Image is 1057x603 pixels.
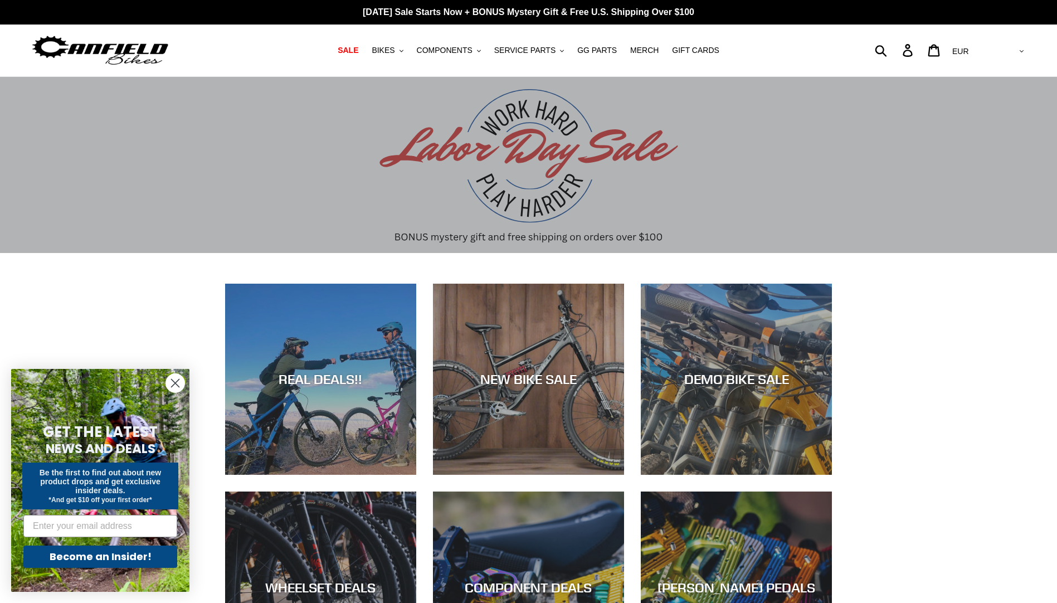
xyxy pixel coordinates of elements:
a: DEMO BIKE SALE [641,284,832,475]
span: GG PARTS [577,46,617,55]
button: Close dialog [165,373,185,393]
a: MERCH [625,43,664,58]
button: COMPONENTS [411,43,486,58]
button: SERVICE PARTS [489,43,569,58]
span: NEWS AND DEALS [46,440,155,458]
span: Be the first to find out about new product drops and get exclusive insider deals. [40,468,162,495]
button: BIKES [366,43,408,58]
a: GIFT CARDS [666,43,725,58]
div: REAL DEALS!! [225,371,416,387]
span: GIFT CARDS [672,46,719,55]
span: SERVICE PARTS [494,46,556,55]
div: NEW BIKE SALE [433,371,624,387]
a: SALE [332,43,364,58]
div: WHEELSET DEALS [225,579,416,595]
div: DEMO BIKE SALE [641,371,832,387]
span: BIKES [372,46,394,55]
button: Become an Insider! [23,546,177,568]
a: NEW BIKE SALE [433,284,624,475]
a: REAL DEALS!! [225,284,416,475]
span: *And get $10 off your first order* [48,496,152,504]
a: GG PARTS [572,43,622,58]
input: Enter your email address [23,515,177,537]
input: Search [881,38,909,62]
img: Canfield Bikes [31,33,170,68]
span: MERCH [630,46,659,55]
span: SALE [338,46,358,55]
span: GET THE LATEST [43,422,158,442]
div: COMPONENT DEALS [433,579,624,595]
span: COMPONENTS [417,46,473,55]
div: [PERSON_NAME] PEDALS [641,579,832,595]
